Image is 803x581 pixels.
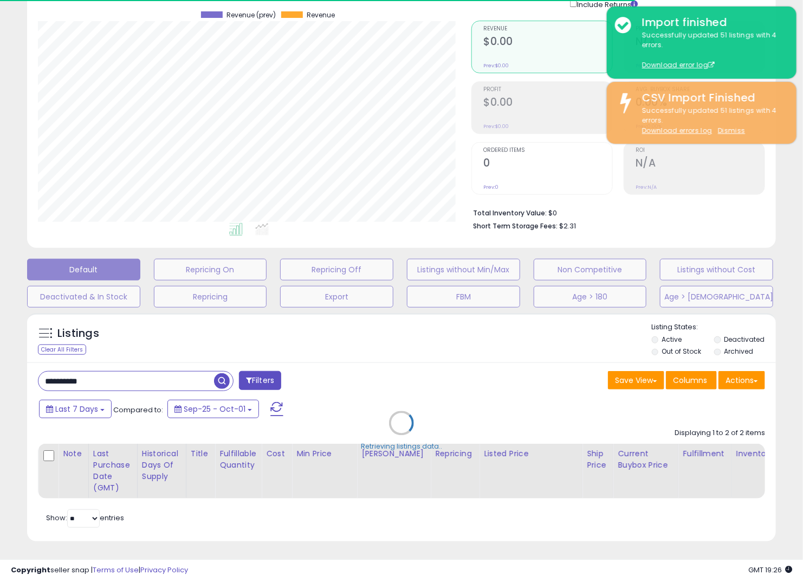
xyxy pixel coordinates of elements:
[636,157,765,171] h2: N/A
[483,184,498,190] small: Prev: 0
[483,123,509,130] small: Prev: $0.00
[280,259,393,280] button: Repricing Off
[660,286,773,308] button: Age > [DEMOGRAPHIC_DATA]
[361,442,442,452] div: Retrieving listings data..
[473,221,558,231] b: Short Term Storage Fees:
[642,126,712,135] a: Download errors log
[154,259,267,280] button: Repricing On
[660,259,773,280] button: Listings without Cost
[307,11,335,19] span: Revenue
[280,286,393,308] button: Export
[534,259,647,280] button: Non Competitive
[634,90,788,106] div: CSV Import Finished
[634,15,788,30] div: Import finished
[483,26,612,32] span: Revenue
[559,221,576,231] span: $2.31
[154,286,267,308] button: Repricing
[483,35,612,50] h2: $0.00
[483,157,612,171] h2: 0
[534,286,647,308] button: Age > 180
[407,259,520,280] button: Listings without Min/Max
[11,565,188,576] div: seller snap | |
[226,11,276,19] span: Revenue (prev)
[27,259,140,280] button: Default
[483,148,612,154] span: Ordered Items
[636,184,657,190] small: Prev: N/A
[634,30,788,71] div: Successfully updated 51 listings with 4 errors.
[634,106,788,136] div: Successfully updated 51 listings with 4 errors.
[27,286,140,308] button: Deactivated & In Stock
[11,565,50,575] strong: Copyright
[483,87,612,93] span: Profit
[748,565,792,575] span: 2025-10-10 19:26 GMT
[642,60,715,69] a: Download error log
[473,208,547,218] b: Total Inventory Value:
[718,126,745,135] u: Dismiss
[483,62,509,69] small: Prev: $0.00
[636,148,765,154] span: ROI
[140,565,188,575] a: Privacy Policy
[483,96,612,111] h2: $0.00
[473,206,757,219] li: $0
[407,286,520,308] button: FBM
[93,565,139,575] a: Terms of Use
